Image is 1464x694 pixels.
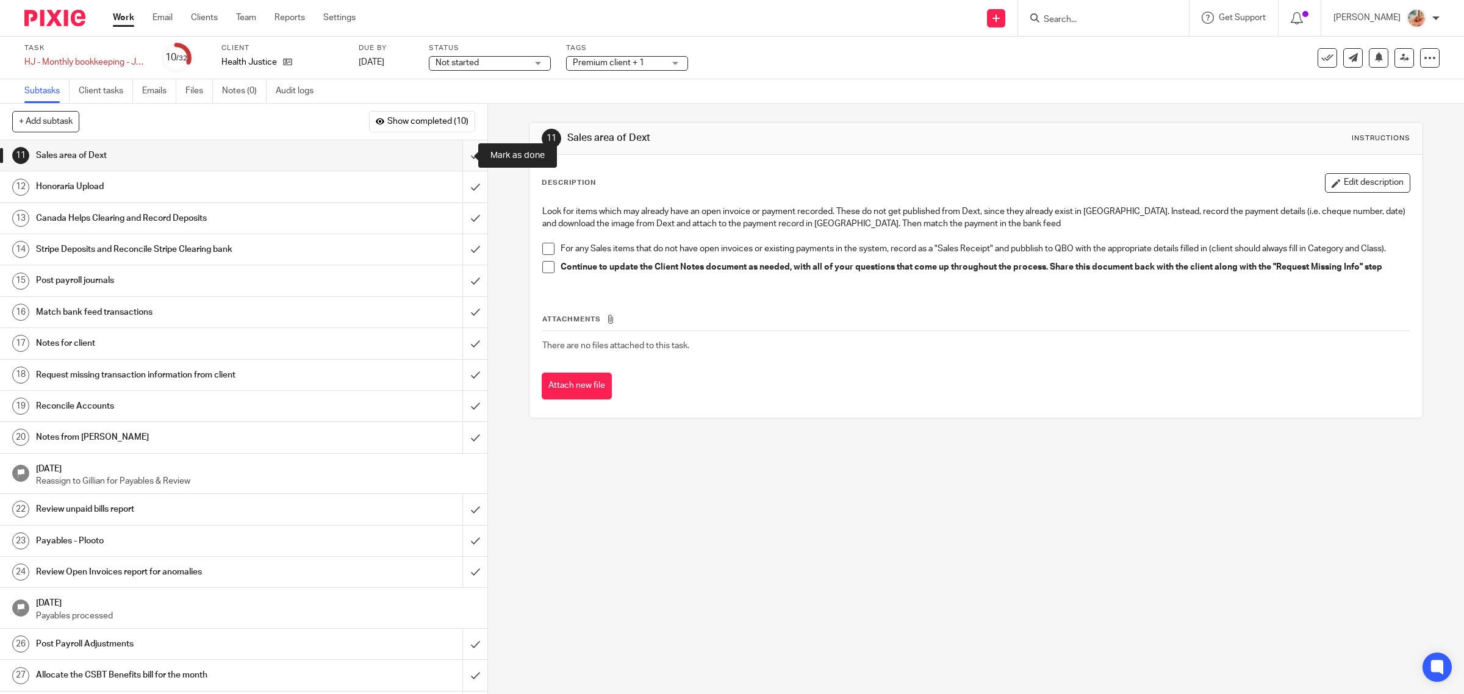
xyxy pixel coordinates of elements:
h1: Canada Helps Clearing and Record Deposits [36,209,312,227]
a: Emails [142,79,176,103]
label: Client [221,43,343,53]
a: Email [152,12,173,24]
div: 17 [12,335,29,352]
a: Settings [323,12,356,24]
label: Tags [566,43,688,53]
a: Audit logs [276,79,323,103]
div: 18 [12,367,29,384]
div: 19 [12,398,29,415]
h1: [DATE] [36,460,475,475]
div: HJ - Monthly bookkeeping - July [24,56,146,68]
img: MIC.jpg [1407,9,1426,28]
button: Show completed (10) [369,111,475,132]
div: 26 [12,635,29,653]
p: Look for items which may already have an open invoice or payment recorded. These do not get publi... [542,206,1410,231]
div: 20 [12,429,29,446]
button: + Add subtask [12,111,79,132]
div: 16 [12,304,29,321]
h1: Review Open Invoices report for anomalies [36,563,312,581]
a: Notes (0) [222,79,267,103]
div: 10 [165,51,187,65]
label: Due by [359,43,414,53]
h1: Request missing transaction information from client [36,366,312,384]
span: Attachments [542,316,601,323]
a: Files [185,79,213,103]
h1: Post Payroll Adjustments [36,635,312,653]
h1: Notes for client [36,334,312,352]
button: Edit description [1325,173,1410,193]
a: Client tasks [79,79,133,103]
label: Status [429,43,551,53]
div: Instructions [1352,134,1410,143]
h1: Stripe Deposits and Reconcile Stripe Clearing bank [36,240,312,259]
span: There are no files attached to this task. [542,342,689,350]
a: Clients [191,12,218,24]
p: Health Justice [221,56,277,68]
h1: Sales area of Dext [567,132,1002,145]
div: 27 [12,667,29,684]
small: /32 [176,55,187,62]
h1: Sales area of Dext [36,146,312,165]
p: Payables processed [36,610,475,622]
span: Get Support [1219,13,1266,22]
label: Task [24,43,146,53]
div: 14 [12,241,29,258]
span: Not started [436,59,479,67]
a: Subtasks [24,79,70,103]
h1: Match bank feed transactions [36,303,312,321]
h1: Allocate the CSBT Benefits bill for the month [36,666,312,684]
p: For any Sales items that do not have open invoices or existing payments in the system, record as ... [561,243,1410,255]
h1: Payables - Plooto [36,532,312,550]
h1: Reconcile Accounts [36,397,312,415]
span: [DATE] [359,58,384,66]
div: 23 [12,532,29,549]
p: Description [542,178,596,188]
div: 11 [542,129,561,148]
a: Work [113,12,134,24]
p: [PERSON_NAME] [1333,12,1401,24]
h1: [DATE] [36,594,475,609]
p: Reassign to Gillian for Payables & Review [36,475,475,487]
strong: Continue to update the Client Notes document as needed, with all of your questions that come up t... [561,263,1382,271]
input: Search [1042,15,1152,26]
div: 11 [12,147,29,164]
a: Team [236,12,256,24]
div: 13 [12,210,29,227]
div: 12 [12,179,29,196]
h1: Honoraria Upload [36,177,312,196]
h1: Review unpaid bills report [36,500,312,518]
div: 24 [12,563,29,581]
h1: Post payroll journals [36,271,312,290]
a: Reports [274,12,305,24]
button: Attach new file [542,373,612,400]
div: 22 [12,501,29,518]
span: Premium client + 1 [573,59,644,67]
span: Show completed (10) [387,117,468,127]
div: 15 [12,273,29,290]
img: Pixie [24,10,85,26]
h1: Notes from [PERSON_NAME] [36,428,312,446]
